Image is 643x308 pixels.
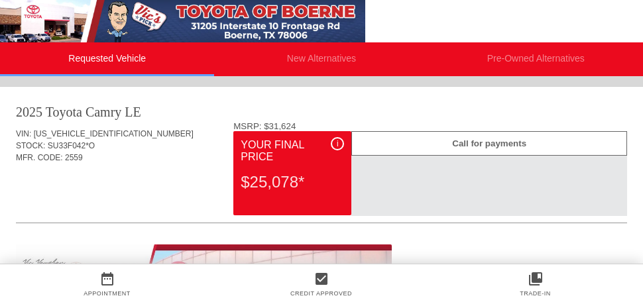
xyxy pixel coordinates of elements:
[429,42,643,76] li: Pre-Owned Alternatives
[337,139,339,148] span: i
[428,271,642,287] a: collections_bookmark
[84,290,131,297] a: Appointment
[233,121,627,131] div: MSRP: $31,624
[520,290,551,297] a: Trade-In
[125,103,141,121] div: LE
[48,141,95,150] span: SU33F042*O
[241,137,344,165] div: Your Final Price
[34,129,194,138] span: [US_VEHICLE_IDENTIFICATION_NUMBER]
[16,141,45,150] span: STOCK:
[290,290,352,297] a: Credit Approved
[65,153,83,162] span: 2559
[241,165,344,199] div: $25,078*
[214,271,428,287] a: check_box
[16,103,121,121] div: 2025 Toyota Camry
[16,153,63,162] span: MFR. CODE:
[351,131,627,156] div: Call for payments
[214,42,428,76] li: New Alternatives
[16,183,627,205] div: Quoted on [DATE] 2:33:18 AM
[16,129,31,138] span: VIN:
